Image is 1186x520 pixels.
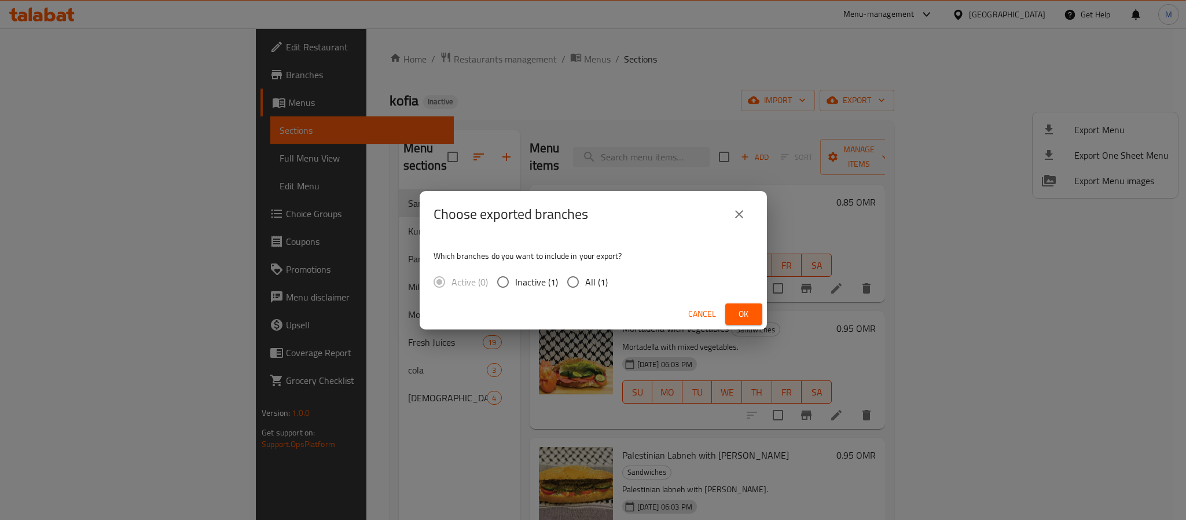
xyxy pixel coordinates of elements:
h2: Choose exported branches [434,205,588,224]
span: Cancel [688,307,716,321]
button: close [725,200,753,228]
span: Active (0) [451,275,488,289]
span: Ok [735,307,753,321]
span: All (1) [585,275,608,289]
button: Cancel [684,303,721,325]
button: Ok [725,303,762,325]
p: Which branches do you want to include in your export? [434,250,753,262]
span: Inactive (1) [515,275,558,289]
